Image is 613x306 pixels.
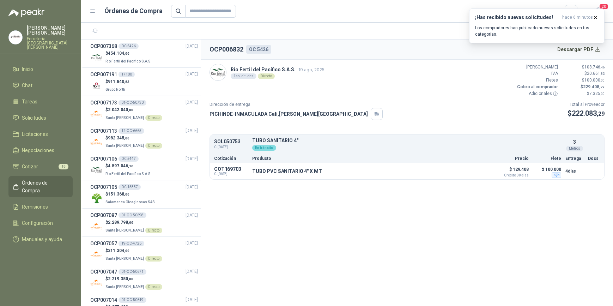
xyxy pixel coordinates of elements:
p: 3 [573,138,576,146]
span: Solicitudes [22,114,46,122]
div: Metros [566,146,583,151]
div: OC 5426 [119,43,139,49]
div: OC 15857 [119,184,141,190]
div: Directo [145,115,162,121]
span: ,29 [599,85,605,89]
p: $ 129.408 [493,165,529,177]
p: Dirección de entrega [210,101,383,108]
p: Fletes [516,77,558,84]
span: Santa [PERSON_NAME] [105,144,144,148]
img: Company Logo [90,79,103,92]
img: Company Logo [90,136,103,148]
span: 108.746 [584,65,605,70]
span: 311.304 [108,248,129,253]
img: Company Logo [210,64,226,80]
img: Company Logo [90,220,103,233]
div: Directo [145,284,162,290]
span: 20.661 [587,71,605,76]
a: Configuración [8,216,73,230]
h3: OCP007368 [90,42,117,50]
p: $ 100.000 [533,165,561,174]
span: Tareas [22,98,37,106]
h3: OCP007173 [90,99,117,107]
button: 20 [592,5,605,18]
p: [PERSON_NAME] [PERSON_NAME] [27,25,73,35]
div: OC 5447 [119,156,139,162]
p: 4 días [565,167,584,175]
span: ,83 [600,72,605,76]
span: 229.408 [583,84,605,89]
img: Company Logo [90,51,103,64]
span: 454.104 [108,51,129,56]
span: ,00 [124,249,129,253]
span: 222.083 [572,109,605,118]
p: [PERSON_NAME] [516,64,558,71]
span: Rio Fertil del Pacífico S.A.S. [105,59,152,63]
div: 17100 [119,72,135,77]
a: Solicitudes [8,111,73,125]
span: ,00 [600,92,605,96]
span: ,00 [128,108,133,112]
span: [DATE] [186,184,198,191]
a: OCP00719117100[DATE] Company Logo$911.840,83Grupo North [90,71,198,93]
span: Cotizar [22,163,38,170]
p: $ [568,108,605,119]
a: OCP00704701-OC-50671[DATE] Company Logo$2.219.350,00Santa [PERSON_NAME]Directo [90,268,198,290]
p: $ [105,219,162,226]
span: 20 [599,3,609,10]
div: 19-OC-4726 [119,241,144,246]
p: $ [105,247,162,254]
a: OCP00705719-OC-4726[DATE] Company Logo$311.304,00Santa [PERSON_NAME]Directo [90,240,198,262]
span: 19 ago, 2025 [298,67,324,72]
h1: Órdenes de Compra [104,6,163,16]
a: Remisiones [8,200,73,214]
span: Negociaciones [22,146,54,154]
p: $ [105,50,153,57]
span: Chat [22,82,32,89]
span: Inicio [22,65,33,73]
img: Company Logo [90,192,103,204]
span: [DATE] [186,71,198,78]
span: 911.840 [108,79,129,84]
span: Rio Fertil del Pacífico S.A.S. [105,172,152,176]
span: Santa [PERSON_NAME] [105,285,144,289]
a: Manuales y ayuda [8,233,73,246]
span: Órdenes de Compra [22,179,66,194]
p: Ferretería [GEOGRAPHIC_DATA][PERSON_NAME] [27,37,73,49]
p: $ [562,77,605,84]
span: 10 [59,164,68,169]
h3: OCP007057 [90,240,117,247]
span: Licitaciones [22,130,48,138]
span: Configuración [22,219,53,227]
p: Producto [252,156,489,161]
p: COT169703 [214,166,248,172]
span: Grupo North [105,88,125,91]
a: Órdenes de Compra [8,176,73,197]
span: ,00 [600,78,605,82]
p: Flete [533,156,561,161]
p: $ [105,78,129,85]
p: IVA [516,70,558,77]
p: $ [562,70,605,77]
a: Licitaciones [8,127,73,141]
h3: OCP007113 [90,127,117,135]
img: Company Logo [90,248,103,261]
p: $ [105,191,156,198]
span: ,00 [128,221,133,224]
div: 01-OC-50671 [119,269,146,275]
div: Fijo [552,172,561,178]
img: Company Logo [90,108,103,120]
h2: OCP006832 [210,44,243,54]
a: OCP00708701-OC-50698[DATE] Company Logo$2.289.798,00Santa [PERSON_NAME]Directo [90,211,198,234]
span: 7.325 [589,91,605,96]
p: Los compradores han publicado nuevas solicitudes en tus categorías. [475,25,599,37]
span: [DATE] [186,156,198,162]
a: Inicio [8,62,73,76]
a: OCP00717301-OC-50730[DATE] Company Logo$2.042.040,00Santa [PERSON_NAME]Directo [90,99,198,121]
h3: OCP007087 [90,211,117,219]
p: Cotización [214,156,248,161]
span: Santa [PERSON_NAME] [105,228,144,232]
div: 01-OC-50649 [119,297,146,303]
h3: ¡Has recibido nuevas solicitudes! [475,14,559,20]
a: OCP00711312-OC-6665[DATE] Company Logo$982.345,00Santa [PERSON_NAME]Directo [90,127,198,149]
